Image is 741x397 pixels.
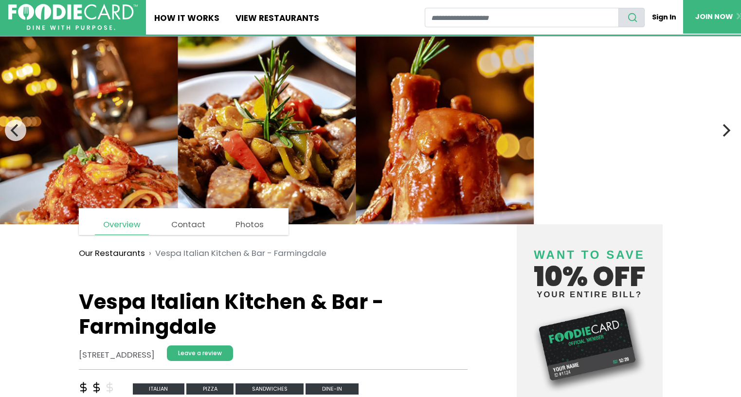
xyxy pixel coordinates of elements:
[524,290,654,299] small: your entire bill?
[715,120,736,141] button: Next
[79,290,468,339] h1: Vespa Italian Kitchen & Bar - Farmingdale
[79,247,145,259] a: Our Restaurants
[5,120,26,141] button: Previous
[235,382,306,394] a: sandwiches
[306,383,358,395] span: Dine-in
[133,382,186,394] a: italian
[534,248,645,261] span: Want to save
[79,241,468,266] nav: breadcrumb
[8,4,138,30] img: FoodieCard; Eat, Drink, Save, Donate
[95,214,149,235] a: Overview
[167,345,233,361] a: Leave a review
[524,304,654,394] img: Foodie Card
[228,214,272,235] a: Photos
[425,8,619,27] input: restaurant search
[235,383,304,395] span: sandwiches
[645,8,683,27] a: Sign In
[186,383,234,395] span: pizza
[79,349,155,361] address: [STREET_ADDRESS]
[79,208,289,235] nav: page links
[133,383,184,395] span: italian
[306,382,358,394] a: Dine-in
[186,382,235,394] a: pizza
[524,236,654,299] h4: 10% off
[163,214,214,235] a: Contact
[618,8,645,27] button: search
[145,247,327,260] li: Vespa Italian Kitchen & Bar - Farmingdale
